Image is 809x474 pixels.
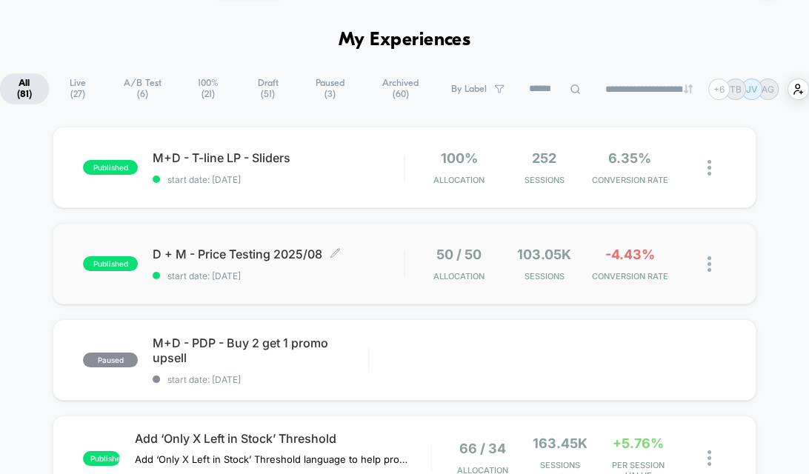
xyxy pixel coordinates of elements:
[180,73,237,104] span: 100% ( 21 )
[605,247,655,262] span: -4.43%
[153,247,404,261] span: D + M - Price Testing 2025/08
[135,431,431,446] span: Add ‘Only X Left in Stock’ Threshold
[239,73,297,104] span: Draft ( 51 )
[459,441,506,456] span: 66 / 34
[708,256,711,272] img: close
[708,160,711,176] img: close
[107,73,178,104] span: A/B Test ( 6 )
[708,79,730,100] div: + 6
[83,353,138,367] span: paused
[153,374,368,385] span: start date: [DATE]
[591,175,669,185] span: CONVERSION RATE
[525,460,596,470] span: Sessions
[364,73,438,104] span: Archived ( 60 )
[684,84,693,93] img: end
[83,451,120,466] span: published
[153,150,404,165] span: M+D - T-line LP - Sliders
[51,73,105,104] span: Live ( 27 )
[746,84,757,95] p: JV
[83,160,138,175] span: published
[153,336,368,365] span: M+D - PDP - Buy 2 get 1 promo upsell
[517,247,571,262] span: 103.05k
[762,84,774,95] p: AG
[153,174,404,185] span: start date: [DATE]
[299,73,361,104] span: Paused ( 3 )
[608,150,651,166] span: 6.35%
[153,270,404,281] span: start date: [DATE]
[433,175,485,185] span: Allocation
[591,271,669,281] span: CONVERSION RATE
[505,175,583,185] span: Sessions
[433,271,485,281] span: Allocation
[533,435,587,451] span: 163.45k
[708,450,711,466] img: close
[135,453,410,465] span: Add ‘Only X Left in Stock’ Threshold language to help promote urgency
[505,271,583,281] span: Sessions
[613,435,664,451] span: +5.76%
[339,30,471,51] h1: My Experiences
[730,84,742,95] p: TB
[451,84,487,95] span: By Label
[532,150,556,166] span: 252
[83,256,138,271] span: published
[440,150,477,166] span: 100%
[436,247,482,262] span: 50 / 50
